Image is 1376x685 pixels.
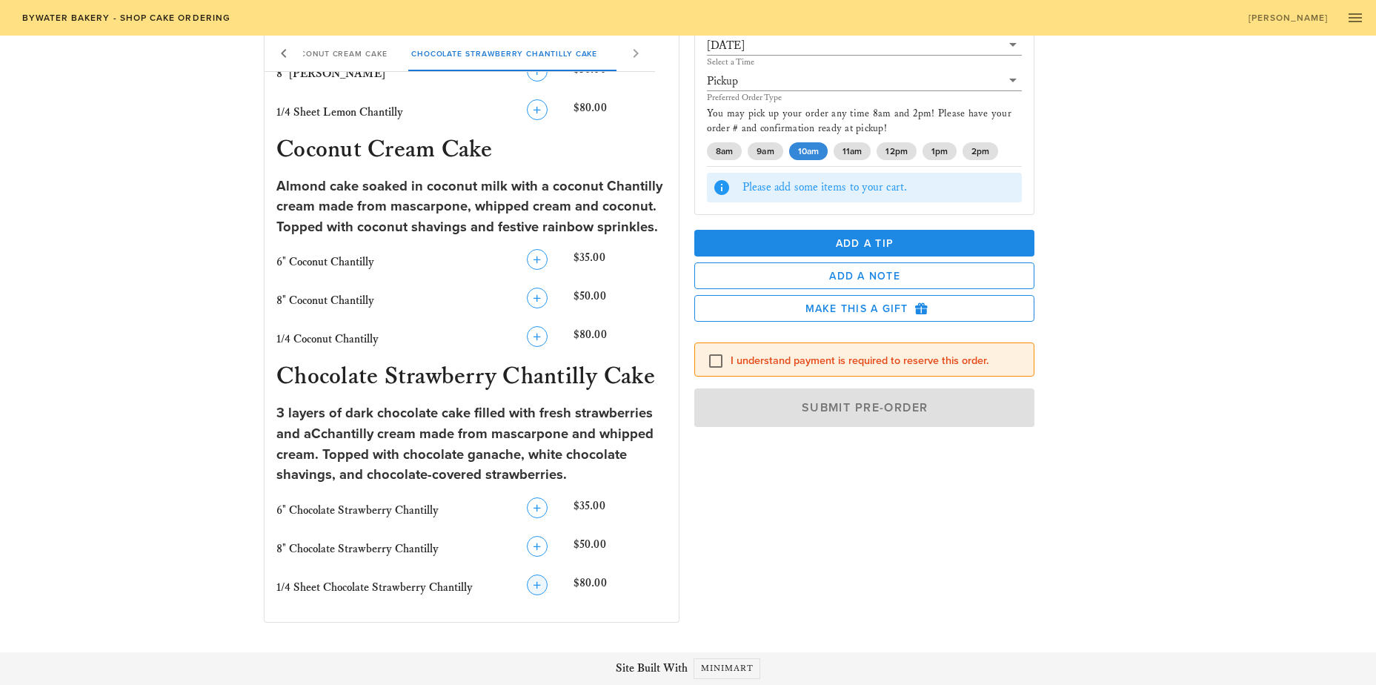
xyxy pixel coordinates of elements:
[21,13,230,23] span: Bywater Bakery - Shop Cake Ordering
[1248,13,1329,23] span: [PERSON_NAME]
[971,142,989,160] span: 2pm
[616,660,688,678] span: Site Built With
[707,39,745,53] div: [DATE]
[885,142,907,160] span: 12pm
[1238,7,1337,28] a: [PERSON_NAME]
[707,302,1023,315] span: Make this a Gift
[276,332,379,346] span: 1/4 Coconut Chantilly
[707,58,1023,67] div: Select a Time
[711,400,1018,415] span: Submit Pre-Order
[273,362,670,394] h3: Chocolate Strawberry Chantilly Cake
[276,403,667,485] div: 3 layers of dark chocolate cake filled with fresh strawberries and aCchantilly cream made from ma...
[731,354,1023,368] label: I understand payment is required to reserve this order.
[571,58,670,90] div: $50.00
[842,142,862,160] span: 11am
[273,135,670,168] h3: Coconut Cream Cake
[276,542,439,556] span: 8" Chocolate Strawberry Chantilly
[694,658,761,679] a: Minimart
[694,388,1035,427] button: Submit Pre-Order
[757,142,774,160] span: 9am
[797,142,818,160] span: 10am
[571,494,670,527] div: $35.00
[276,176,667,238] div: Almond cake soaked in coconut milk with a coconut Chantilly cream made from mascarpone, whipped c...
[707,270,1023,282] span: Add a Note
[694,262,1035,289] button: Add a Note
[399,36,610,71] div: Chocolate Strawberry Chantilly Cake
[707,93,1023,102] div: Preferred Order Type
[276,580,473,595] span: 1/4 Sheet Chocolate Strawberry Chantilly
[700,663,754,674] span: Minimart
[276,255,374,269] span: 6" Coconut Chantilly
[694,230,1035,257] button: Add a Tip
[571,246,670,279] div: $35.00
[707,75,738,88] div: Pickup
[571,572,670,604] div: $80.00
[276,105,403,119] span: 1/4 Sheet Lemon Chantilly
[571,533,670,566] div: $50.00
[276,67,385,81] span: 8" [PERSON_NAME]
[707,107,1023,136] p: You may pick up your order any time 8am and 2pm! Please have your order # and confirmation ready ...
[276,36,399,71] div: Coconut Cream Cake
[276,294,374,308] span: 8" Coconut Chantilly
[742,179,1017,196] div: Please add some items to your cart.
[694,295,1035,322] button: Make this a Gift
[276,503,439,517] span: 6" Chocolate Strawberry Chantilly
[706,237,1023,250] span: Add a Tip
[716,142,733,160] span: 8am
[571,323,670,356] div: $80.00
[12,7,239,28] a: Bywater Bakery - Shop Cake Ordering
[571,96,670,129] div: $80.00
[571,285,670,317] div: $50.00
[707,36,1023,55] div: [DATE]
[707,71,1023,90] div: Pickup
[931,142,947,160] span: 1pm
